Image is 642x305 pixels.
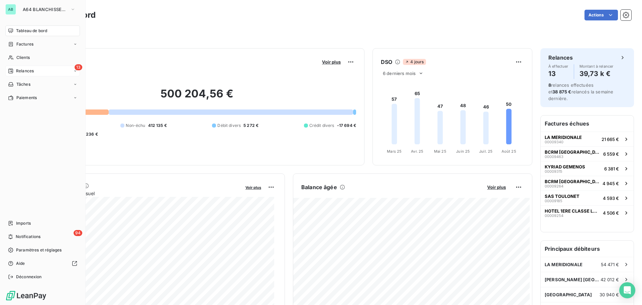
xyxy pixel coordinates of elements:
button: SAS TOULONET000091854 593 € [541,190,634,205]
span: Chiffre d'affaires mensuel [38,190,241,197]
span: -17 694 € [337,123,356,129]
span: 4 945 € [603,181,619,186]
button: Voir plus [485,184,508,190]
span: -236 € [84,131,98,137]
a: Aide [5,258,80,269]
span: Montant à relancer [579,64,614,68]
span: Débit divers [217,123,241,129]
button: Voir plus [320,59,343,65]
tspan: Juin 25 [456,149,470,154]
span: 5 272 € [243,123,258,129]
h4: 39,73 k € [579,68,614,79]
span: 21 665 € [602,137,619,142]
a: Imports [5,218,80,229]
span: 00009340 [545,140,563,144]
span: 4 506 € [603,210,619,216]
span: Tâches [16,81,30,87]
span: À effectuer [548,64,568,68]
span: 4 593 € [603,196,619,201]
span: 6 381 € [604,166,619,171]
h6: Factures échues [541,116,634,132]
button: HOTEL 1ERE CLASSE LA VALENTINE000092544 506 € [541,205,634,220]
button: BCRM [GEOGRAPHIC_DATA] / PFAF-SE000092644 945 € [541,176,634,190]
h6: Balance âgée [301,183,337,191]
a: Tâches [5,79,80,90]
img: Logo LeanPay [5,290,47,301]
span: 00009264 [545,184,563,188]
a: Paramètres et réglages [5,245,80,255]
tspan: Juil. 25 [479,149,493,154]
span: HOTEL 1ERE CLASSE LA VALENTINE [545,208,600,214]
h6: DSO [381,58,392,66]
h6: Relances [548,54,573,62]
span: 30 940 € [600,292,619,297]
span: Voir plus [487,184,506,190]
span: [GEOGRAPHIC_DATA] [545,292,592,297]
span: 00009463 [545,155,563,159]
tspan: Mars 25 [387,149,402,154]
span: KYRIAD GEMENOS [545,164,585,169]
div: Open Intercom Messenger [619,282,635,298]
button: LA MERIDIONALE0000934021 665 € [541,132,634,146]
span: LA MERIDIONALE [545,262,582,267]
h4: 13 [548,68,568,79]
span: LA MERIDIONALE [545,135,582,140]
span: 8 [548,82,551,88]
span: Imports [16,220,31,226]
span: Factures [16,41,33,47]
span: Clients [16,55,30,61]
a: 13Relances [5,66,80,76]
div: AB [5,4,16,15]
span: Voir plus [322,59,341,65]
a: Clients [5,52,80,63]
span: 00009315 [545,169,562,173]
span: relances effectuées et relancés la semaine dernière. [548,82,613,101]
span: 412 135 € [148,123,167,129]
span: Déconnexion [16,274,42,280]
tspan: Avr. 25 [411,149,423,154]
span: 42 012 € [601,277,619,282]
button: KYRIAD GEMENOS000093156 381 € [541,161,634,176]
a: Factures [5,39,80,50]
span: 00009254 [545,214,563,218]
span: [PERSON_NAME] [GEOGRAPHIC_DATA] [545,277,601,282]
a: Paiements [5,92,80,103]
span: 6 559 € [603,151,619,157]
span: 38 875 € [552,89,571,94]
h6: Principaux débiteurs [541,241,634,257]
span: Paiements [16,95,37,101]
button: Actions [584,10,618,20]
button: Voir plus [243,184,263,190]
tspan: Août 25 [502,149,516,154]
span: 13 [75,64,82,70]
span: 94 [74,230,82,236]
span: 4 jours [403,59,426,65]
span: SAS TOULONET [545,194,579,199]
tspan: Mai 25 [434,149,446,154]
a: Tableau de bord [5,25,80,36]
span: Paramètres et réglages [16,247,62,253]
span: Voir plus [245,185,261,190]
span: Notifications [16,234,40,240]
span: 6 derniers mois [383,71,416,76]
span: Crédit divers [309,123,334,129]
h2: 500 204,56 € [38,87,356,107]
span: A64 BLANCHISSERIE 2000 [23,7,68,12]
span: 54 471 € [601,262,619,267]
span: 00009185 [545,199,562,203]
button: BCRM [GEOGRAPHIC_DATA] / PFAF - SE000094636 559 € [541,146,634,161]
span: Aide [16,260,25,266]
span: Tableau de bord [16,28,47,34]
span: Non-échu [126,123,145,129]
span: BCRM [GEOGRAPHIC_DATA] / PFAF - SE [545,149,601,155]
span: Relances [16,68,34,74]
span: BCRM [GEOGRAPHIC_DATA] / PFAF-SE [545,179,600,184]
